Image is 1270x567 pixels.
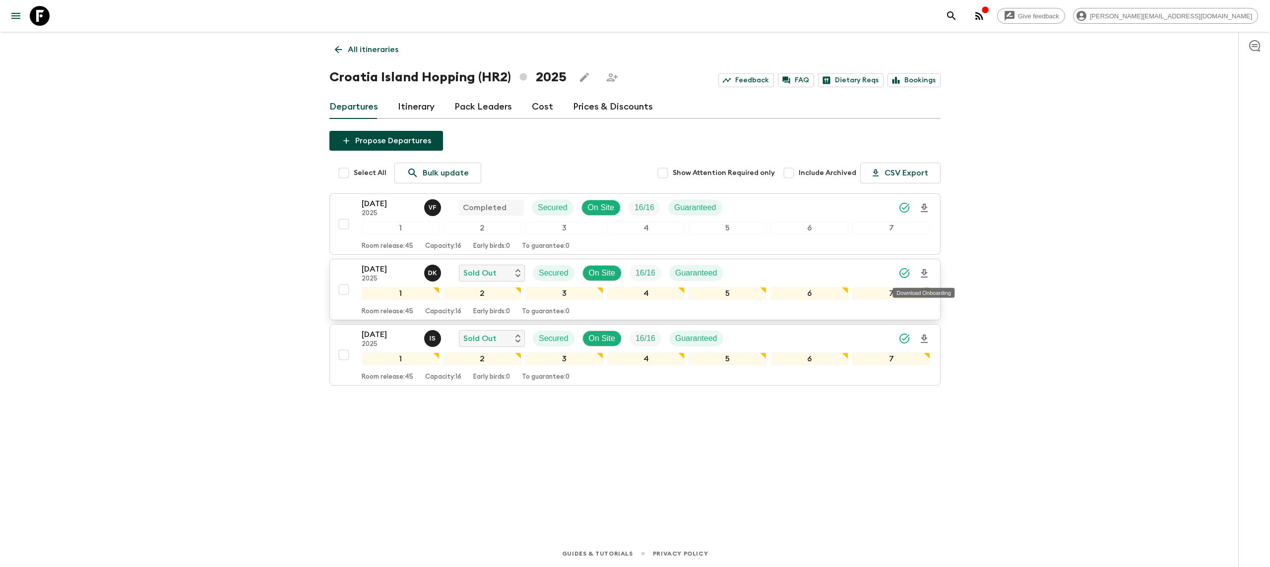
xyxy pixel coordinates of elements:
[607,287,685,300] div: 4
[582,331,622,346] div: On Site
[538,202,568,214] p: Secured
[1084,12,1258,20] span: [PERSON_NAME][EMAIL_ADDRESS][DOMAIN_NAME]
[329,40,404,59] a: All itineraries
[454,95,512,119] a: Pack Leaders
[770,352,848,365] div: 6
[630,265,661,281] div: Trip Fill
[424,202,443,210] span: Vedran Forko
[444,352,521,365] div: 2
[329,95,378,119] a: Departures
[770,287,848,300] div: 6
[860,163,941,183] button: CSV Export
[539,333,569,344] p: Secured
[362,329,416,340] p: [DATE]
[818,73,884,87] a: Dietary Reqs
[673,168,775,178] span: Show Attention Required only
[852,352,930,365] div: 7
[532,95,553,119] a: Cost
[770,222,848,234] div: 6
[362,210,416,218] p: 2025
[428,269,438,277] p: D K
[589,333,615,344] p: On Site
[582,265,622,281] div: On Site
[675,267,717,279] p: Guaranteed
[918,202,930,214] svg: Download Onboarding
[423,167,469,179] p: Bulk update
[394,163,481,183] a: Bulk update
[398,95,435,119] a: Itinerary
[898,267,910,279] svg: Synced Successfully
[918,333,930,345] svg: Download Onboarding
[674,202,716,214] p: Guaranteed
[581,200,621,216] div: On Site
[653,548,708,559] a: Privacy Policy
[562,548,633,559] a: Guides & Tutorials
[362,308,413,316] p: Room release: 45
[630,331,661,346] div: Trip Fill
[1073,8,1258,24] div: [PERSON_NAME][EMAIL_ADDRESS][DOMAIN_NAME]
[354,168,386,178] span: Select All
[424,330,443,347] button: IS
[1013,12,1065,20] span: Give feedback
[689,222,766,234] div: 5
[602,67,622,87] span: Share this itinerary
[525,287,603,300] div: 3
[6,6,26,26] button: menu
[799,168,856,178] span: Include Archived
[635,202,654,214] p: 16 / 16
[444,287,521,300] div: 2
[689,287,766,300] div: 5
[444,222,521,234] div: 2
[898,333,910,344] svg: Synced Successfully
[329,131,443,151] button: Propose Departures
[425,308,461,316] p: Capacity: 16
[588,202,614,214] p: On Site
[362,287,440,300] div: 1
[635,333,655,344] p: 16 / 16
[589,267,615,279] p: On Site
[852,222,930,234] div: 7
[329,193,941,255] button: [DATE]2025Vedran ForkoCompletedSecuredOn SiteTrip FillGuaranteed1234567Room release:45Capacity:16...
[362,222,440,234] div: 1
[430,335,436,342] p: I S
[888,73,941,87] a: Bookings
[329,259,941,320] button: [DATE]2025Dario KotaSold OutSecuredOn SiteTrip FillGuaranteed1234567Room release:45Capacity:16Ear...
[329,67,567,87] h1: Croatia Island Hopping (HR2) 2025
[629,200,660,216] div: Trip Fill
[425,373,461,381] p: Capacity: 16
[533,265,574,281] div: Secured
[424,265,443,282] button: DK
[522,308,570,316] p: To guarantee: 0
[574,67,594,87] button: Edit this itinerary
[525,222,603,234] div: 3
[525,352,603,365] div: 3
[522,373,570,381] p: To guarantee: 0
[778,73,814,87] a: FAQ
[362,373,413,381] p: Room release: 45
[532,200,573,216] div: Secured
[473,242,510,250] p: Early birds: 0
[362,198,416,210] p: [DATE]
[362,275,416,283] p: 2025
[942,6,961,26] button: search adventures
[473,373,510,381] p: Early birds: 0
[473,308,510,316] p: Early birds: 0
[329,324,941,386] button: [DATE]2025Ivan StojanovićSold OutSecuredOn SiteTrip FillGuaranteed1234567Room release:45Capacity:...
[425,242,461,250] p: Capacity: 16
[362,352,440,365] div: 1
[675,333,717,344] p: Guaranteed
[348,44,398,56] p: All itineraries
[898,202,910,214] svg: Synced Successfully
[635,267,655,279] p: 16 / 16
[522,242,570,250] p: To guarantee: 0
[424,333,443,341] span: Ivan Stojanović
[533,331,574,346] div: Secured
[918,268,930,280] svg: Download Onboarding
[463,267,497,279] p: Sold Out
[362,263,416,275] p: [DATE]
[607,222,685,234] div: 4
[718,73,774,87] a: Feedback
[852,287,930,300] div: 7
[892,288,954,298] div: Download Onboarding
[607,352,685,365] div: 4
